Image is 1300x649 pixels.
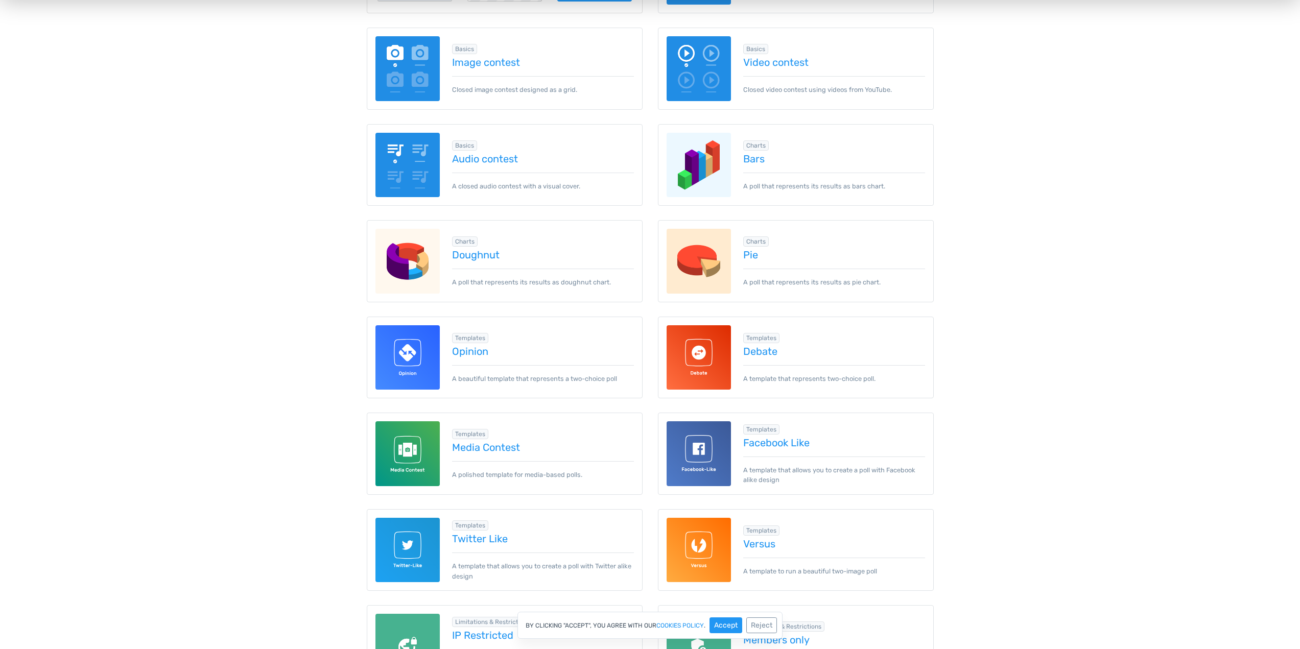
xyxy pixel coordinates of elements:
p: A template that represents two-choice poll. [743,365,925,383]
span: Browse all in Templates [452,429,488,439]
p: A closed audio contest with a visual cover. [452,173,634,191]
a: Bars [743,153,925,164]
img: charts-pie.png.webp [667,229,731,294]
span: Browse all in Basics [452,140,477,151]
p: A poll that represents its results as doughnut chart. [452,269,634,287]
p: A poll that represents its results as pie chart. [743,269,925,287]
span: Browse all in Basics [743,44,768,54]
img: media-contest-template-for-totalpoll.svg [375,421,440,486]
span: Browse all in Templates [452,520,488,531]
p: A beautiful template that represents a two-choice poll [452,365,634,383]
span: Browse all in Templates [743,525,779,536]
button: Accept [710,617,742,633]
img: facebook-like-template-for-totalpoll.svg [667,421,731,486]
a: Opinion [452,346,634,357]
img: video-poll.png.webp [667,36,731,101]
p: A template that allows you to create a poll with Facebook alike design [743,456,925,485]
p: Closed image contest designed as a grid. [452,76,634,94]
a: Audio contest [452,153,634,164]
span: Browse all in Templates [452,333,488,343]
div: By clicking "Accept", you agree with our . [517,612,783,639]
a: Doughnut [452,249,634,260]
img: audio-poll.png.webp [375,133,440,198]
p: A template that allows you to create a poll with Twitter alike design [452,552,634,581]
img: twitter-like-template-for-totalpoll.svg [375,518,440,583]
p: A template to run a beautiful two-image poll [743,558,925,576]
a: Debate [743,346,925,357]
span: Browse all in Charts [743,140,769,151]
a: Twitter Like [452,533,634,544]
span: Browse all in Templates [743,333,779,343]
span: Browse all in Templates [743,424,779,435]
a: IP Restricted [452,630,634,641]
img: opinion-template-for-totalpoll.svg [375,325,440,390]
span: Browse all in Basics [452,44,477,54]
p: A poll that represents its results as bars chart. [743,173,925,191]
a: cookies policy [656,622,704,629]
a: Facebook Like [743,437,925,448]
a: Video contest [743,57,925,68]
a: Media Contest [452,442,634,453]
button: Reject [746,617,777,633]
img: versus-template-for-totalpoll.svg [667,518,731,583]
img: charts-bars.png.webp [667,133,731,198]
a: Pie [743,249,925,260]
a: Versus [743,538,925,549]
img: charts-doughnut.png.webp [375,229,440,294]
p: Closed video contest using videos from YouTube. [743,76,925,94]
span: Browse all in Charts [452,236,478,247]
img: image-poll.png.webp [375,36,440,101]
span: Browse all in Charts [743,236,769,247]
a: Members only [743,634,925,645]
img: debate-template-for-totalpoll.svg [667,325,731,390]
p: A polished template for media-based polls. [452,461,634,479]
a: Image contest [452,57,634,68]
